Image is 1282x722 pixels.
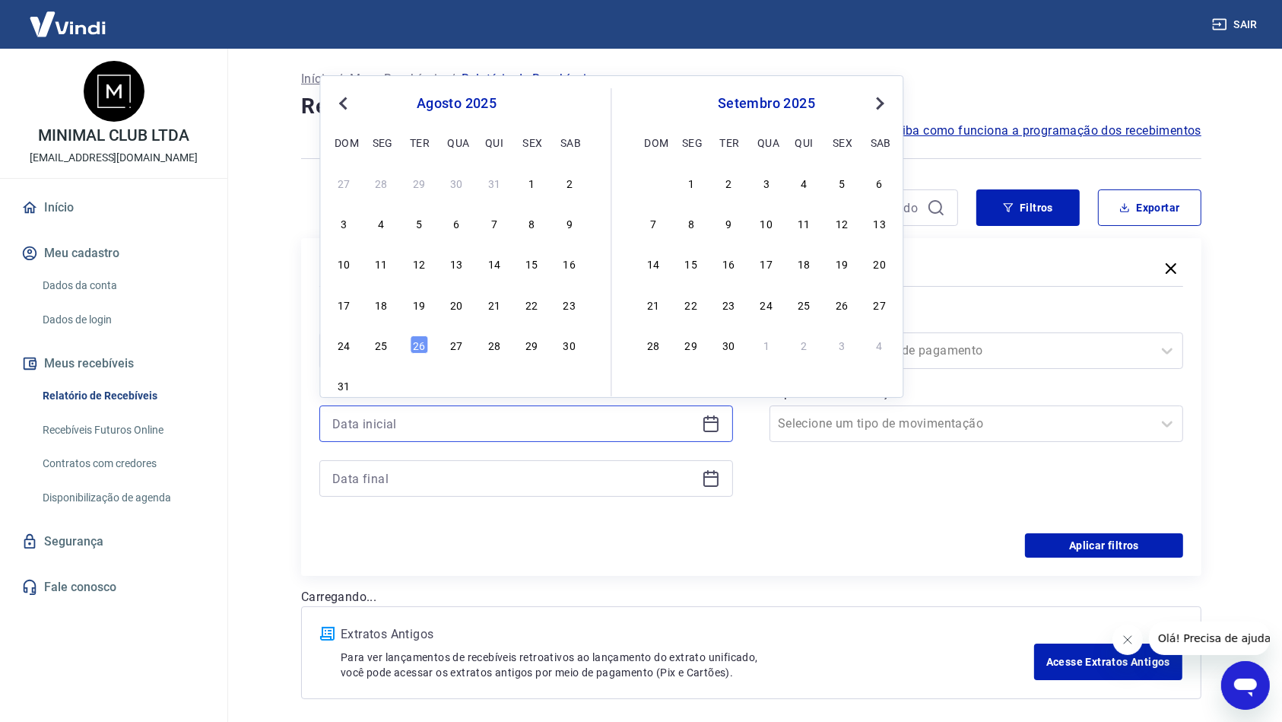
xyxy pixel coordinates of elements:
div: Choose segunda-feira, 25 de agosto de 2025 [373,336,391,354]
div: Choose quarta-feira, 6 de agosto de 2025 [448,214,466,232]
a: Meus Recebíveis [350,70,444,88]
a: Acesse Extratos Antigos [1034,644,1182,680]
button: Previous Month [334,94,352,113]
div: Choose quarta-feira, 27 de agosto de 2025 [448,336,466,354]
div: Choose domingo, 31 de agosto de 2025 [335,376,353,394]
div: Choose sexta-feira, 1 de agosto de 2025 [523,173,541,192]
div: Choose segunda-feira, 28 de julho de 2025 [373,173,391,192]
div: sab [871,133,889,151]
div: Choose quinta-feira, 14 de agosto de 2025 [485,254,503,272]
div: dom [335,133,353,151]
a: Fale conosco [18,571,209,604]
p: / [338,70,343,88]
div: dom [644,133,662,151]
p: Extratos Antigos [341,625,1034,644]
a: Relatório de Recebíveis [36,380,209,412]
img: Vindi [18,1,117,47]
div: Choose domingo, 31 de agosto de 2025 [644,173,662,192]
div: Choose sexta-feira, 15 de agosto de 2025 [523,254,541,272]
div: Choose quinta-feira, 21 de agosto de 2025 [485,295,503,313]
a: Recebíveis Futuros Online [36,415,209,446]
p: MINIMAL CLUB LTDA [38,128,189,144]
a: Contratos com credores [36,448,209,479]
div: sex [833,133,851,151]
div: Choose sexta-feira, 3 de outubro de 2025 [833,336,851,354]
label: Forma de Pagamento [773,311,1180,329]
div: Choose domingo, 27 de julho de 2025 [335,173,353,192]
div: Choose sábado, 9 de agosto de 2025 [560,214,579,232]
button: Aplicar filtros [1025,533,1183,558]
div: qui [795,133,814,151]
div: Choose sábado, 30 de agosto de 2025 [560,336,579,354]
a: Disponibilização de agenda [36,482,209,514]
div: Choose sexta-feira, 12 de setembro de 2025 [833,214,851,232]
div: Choose sábado, 27 de setembro de 2025 [871,295,889,313]
div: Choose sábado, 2 de agosto de 2025 [560,173,579,192]
div: Choose domingo, 10 de agosto de 2025 [335,254,353,272]
div: Choose sábado, 20 de setembro de 2025 [871,254,889,272]
div: Choose segunda-feira, 15 de setembro de 2025 [682,254,700,272]
a: Saiba como funciona a programação dos recebimentos [887,122,1201,140]
div: Choose sábado, 6 de setembro de 2025 [871,173,889,192]
span: Olá! Precisa de ajuda? [9,11,128,23]
div: Choose quarta-feira, 3 de setembro de 2025 [757,173,776,192]
div: Choose quarta-feira, 30 de julho de 2025 [448,173,466,192]
div: Choose quarta-feira, 13 de agosto de 2025 [448,254,466,272]
div: Choose terça-feira, 19 de agosto de 2025 [410,295,428,313]
a: Dados de login [36,304,209,336]
div: Choose quinta-feira, 4 de setembro de 2025 [795,173,814,192]
div: Choose quinta-feira, 2 de outubro de 2025 [795,336,814,354]
div: Choose quarta-feira, 3 de setembro de 2025 [448,376,466,394]
div: Choose domingo, 17 de agosto de 2025 [335,295,353,313]
div: Choose segunda-feira, 4 de agosto de 2025 [373,214,391,232]
div: Choose sexta-feira, 5 de setembro de 2025 [523,376,541,394]
div: Choose terça-feira, 9 de setembro de 2025 [719,214,738,232]
p: Relatório de Recebíveis [462,70,592,88]
input: Data inicial [332,412,696,435]
div: Choose segunda-feira, 22 de setembro de 2025 [682,295,700,313]
div: Choose quarta-feira, 17 de setembro de 2025 [757,254,776,272]
div: Choose sábado, 23 de agosto de 2025 [560,295,579,313]
div: Choose sábado, 13 de setembro de 2025 [871,214,889,232]
div: ter [719,133,738,151]
div: Choose domingo, 24 de agosto de 2025 [335,336,353,354]
p: Para ver lançamentos de recebíveis retroativos ao lançamento do extrato unificado, você pode aces... [341,650,1034,680]
div: Choose quarta-feira, 20 de agosto de 2025 [448,295,466,313]
img: 2376d592-4d34-4ee8-99c1-724014accce1.jpeg [84,61,144,122]
div: Choose terça-feira, 26 de agosto de 2025 [410,336,428,354]
h4: Relatório de Recebíveis [301,91,1201,122]
div: Choose quarta-feira, 1 de outubro de 2025 [757,336,776,354]
div: Choose quarta-feira, 10 de setembro de 2025 [757,214,776,232]
div: Choose domingo, 7 de setembro de 2025 [644,214,662,232]
a: Dados da conta [36,270,209,301]
button: Meu cadastro [18,237,209,270]
p: Início [301,70,332,88]
div: Choose quinta-feira, 11 de setembro de 2025 [795,214,814,232]
div: Choose quinta-feira, 7 de agosto de 2025 [485,214,503,232]
a: Segurança [18,525,209,558]
div: Choose sexta-feira, 8 de agosto de 2025 [523,214,541,232]
div: Choose terça-feira, 30 de setembro de 2025 [719,336,738,354]
div: Choose segunda-feira, 29 de setembro de 2025 [682,336,700,354]
div: Choose segunda-feira, 18 de agosto de 2025 [373,295,391,313]
div: Choose quinta-feira, 31 de julho de 2025 [485,173,503,192]
div: month 2025-09 [643,171,891,355]
img: ícone [320,627,335,641]
div: Choose sexta-feira, 5 de setembro de 2025 [833,173,851,192]
div: sex [523,133,541,151]
div: Choose terça-feira, 2 de setembro de 2025 [719,173,738,192]
div: Choose sábado, 4 de outubro de 2025 [871,336,889,354]
label: Tipo de Movimentação [773,384,1180,402]
div: agosto 2025 [332,94,580,113]
div: Choose sexta-feira, 29 de agosto de 2025 [523,336,541,354]
div: Choose segunda-feira, 11 de agosto de 2025 [373,254,391,272]
div: Choose domingo, 14 de setembro de 2025 [644,254,662,272]
iframe: Botão para abrir a janela de mensagens [1221,661,1270,710]
div: Choose domingo, 28 de setembro de 2025 [644,336,662,354]
div: Choose segunda-feira, 8 de setembro de 2025 [682,214,700,232]
iframe: Fechar mensagem [1112,625,1143,655]
button: Sair [1209,11,1264,39]
button: Filtros [976,189,1080,226]
a: Início [18,191,209,224]
div: Choose quinta-feira, 25 de setembro de 2025 [795,295,814,313]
